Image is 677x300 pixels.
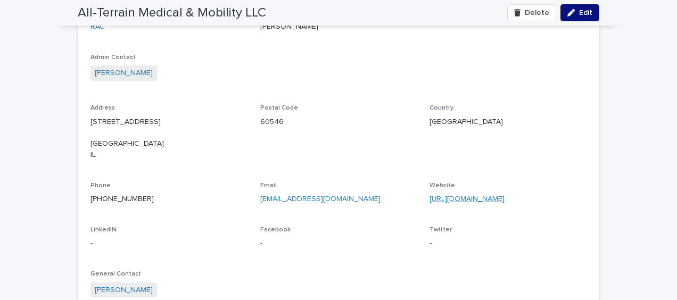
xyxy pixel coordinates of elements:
[90,21,105,32] a: RAC
[430,195,505,203] a: [URL][DOMAIN_NAME]
[579,9,592,16] span: Edit
[90,227,117,233] span: LinkedIN
[95,285,153,296] a: [PERSON_NAME]
[90,238,247,249] p: -
[430,238,587,249] p: -
[78,5,266,21] h2: All-Terrain Medical & Mobility LLC
[90,54,136,61] span: Admin Contact
[507,4,556,21] button: Delete
[560,4,599,21] button: Edit
[90,271,141,277] span: General Contact
[430,227,452,233] span: Twitter
[95,68,153,79] a: [PERSON_NAME]
[260,182,277,189] span: Email
[430,116,587,128] p: [GEOGRAPHIC_DATA]
[260,116,417,128] p: 60546
[525,9,549,16] span: Delete
[260,227,291,233] span: Facebook
[90,105,115,111] span: Address
[260,21,417,32] p: [PERSON_NAME]
[430,182,455,189] span: Website
[260,105,298,111] span: Postal Code
[260,238,417,249] p: -
[90,116,247,161] p: [STREET_ADDRESS] [GEOGRAPHIC_DATA] IL
[90,182,111,189] span: Phone
[430,105,453,111] span: Country
[90,195,154,203] a: [PHONE_NUMBER]
[260,195,381,203] a: [EMAIL_ADDRESS][DOMAIN_NAME]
